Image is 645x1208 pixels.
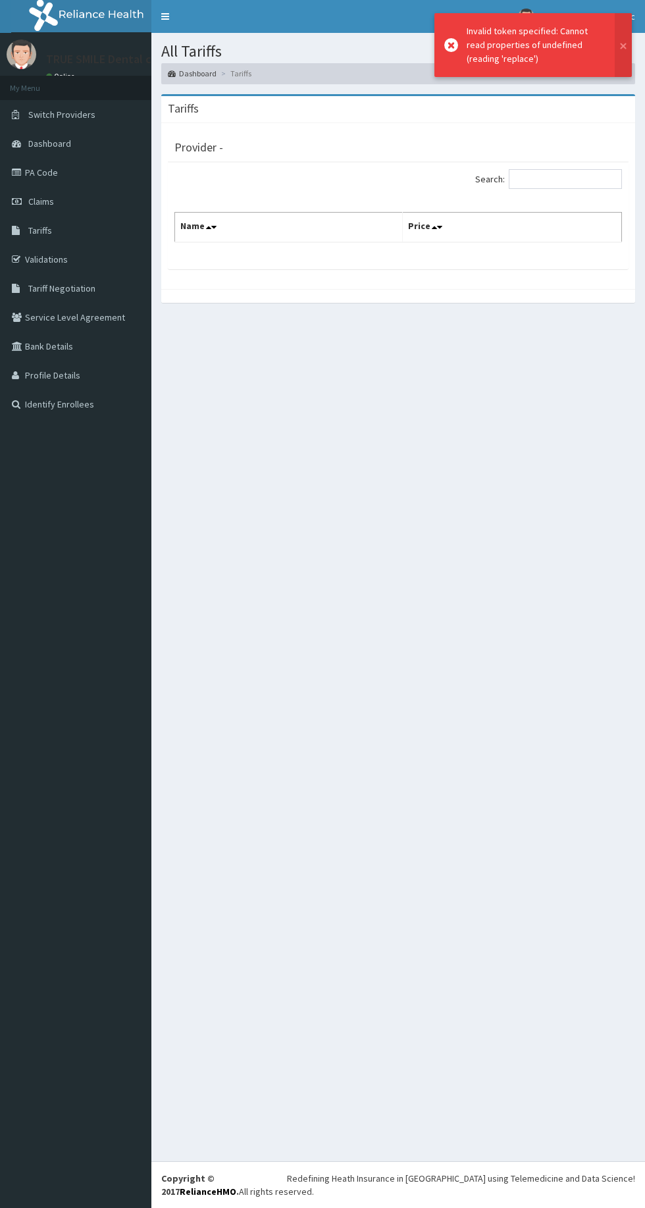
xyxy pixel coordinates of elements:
[180,1186,236,1197] a: RelianceHMO
[7,39,36,69] img: User Image
[28,196,54,207] span: Claims
[467,24,602,66] div: Invalid token specified: Cannot read properties of undefined (reading 'replace')
[46,72,78,81] a: Online
[168,68,217,79] a: Dashboard
[174,142,223,153] h3: Provider -
[287,1172,635,1185] div: Redefining Heath Insurance in [GEOGRAPHIC_DATA] using Telemedicine and Data Science!
[175,212,403,242] th: Name
[28,138,71,149] span: Dashboard
[28,224,52,236] span: Tariffs
[475,169,622,189] label: Search:
[151,1161,645,1208] footer: All rights reserved.
[28,282,95,294] span: Tariff Negotiation
[28,109,95,120] span: Switch Providers
[46,53,172,65] p: TRUE SMILE Dental clinic
[161,43,635,60] h1: All Tariffs
[518,9,534,25] img: User Image
[402,212,621,242] th: Price
[168,103,199,115] h3: Tariffs
[161,1172,239,1197] strong: Copyright © 2017 .
[218,68,251,79] li: Tariffs
[509,169,622,189] input: Search:
[542,11,635,22] span: TRUE SMILE Dental clinic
